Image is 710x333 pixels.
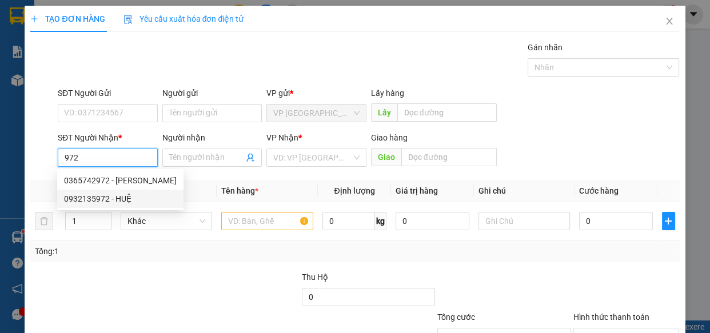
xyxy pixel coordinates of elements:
[58,131,158,144] div: SĐT Người Nhận
[57,171,184,190] div: 0365742972 - THAO
[96,54,157,69] li: (c) 2017
[221,212,313,230] input: VD: Bàn, Ghế
[127,212,206,230] span: Khác
[396,186,438,195] span: Giá trị hàng
[246,153,255,162] span: user-add
[57,190,184,208] div: 0932135972 - HUỆ
[64,192,177,205] div: 0932135972 - HUỆ
[397,103,497,122] input: Dọc đường
[375,212,386,230] span: kg
[653,6,685,38] button: Close
[437,312,475,322] span: Tổng cước
[371,89,404,98] span: Lấy hàng
[30,14,105,23] span: TẠO ĐƠN HÀNG
[273,105,360,122] span: VP Sài Gòn
[74,17,110,110] b: BIÊN NHẬN GỬI HÀNG HÓA
[579,186,619,195] span: Cước hàng
[123,15,133,24] img: icon
[64,174,177,187] div: 0365742972 - [PERSON_NAME]
[665,17,674,26] span: close
[162,87,262,99] div: Người gửi
[573,312,649,322] label: Hình thức thanh toán
[124,14,151,42] img: logo.jpg
[266,133,298,142] span: VP Nhận
[528,43,563,52] label: Gán nhãn
[162,131,262,144] div: Người nhận
[371,103,397,122] span: Lấy
[662,212,675,230] button: plus
[302,272,328,282] span: Thu Hộ
[123,14,244,23] span: Yêu cầu xuất hóa đơn điện tử
[334,186,374,195] span: Định lượng
[35,212,53,230] button: delete
[14,74,65,127] b: [PERSON_NAME]
[266,87,366,99] div: VP gửi
[396,212,469,230] input: 0
[371,133,408,142] span: Giao hàng
[401,148,497,166] input: Dọc đường
[371,148,401,166] span: Giao
[474,180,575,202] th: Ghi chú
[35,245,275,258] div: Tổng: 1
[663,216,675,226] span: plus
[478,212,571,230] input: Ghi Chú
[58,87,158,99] div: SĐT Người Gửi
[221,186,258,195] span: Tên hàng
[96,43,157,53] b: [DOMAIN_NAME]
[30,15,38,23] span: plus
